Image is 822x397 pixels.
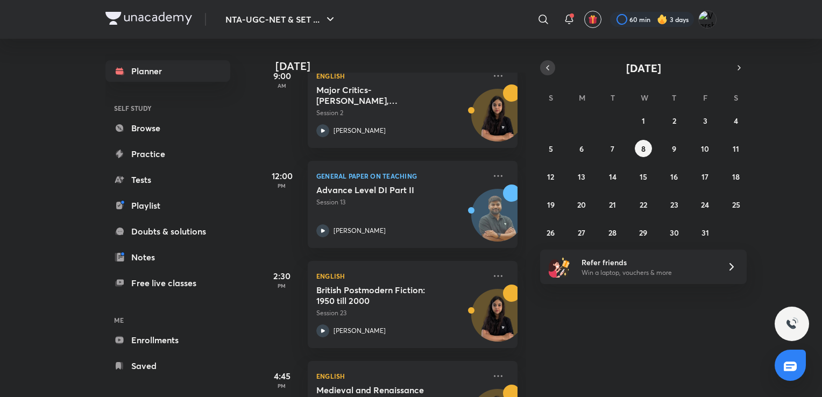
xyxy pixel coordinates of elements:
abbr: October 15, 2025 [640,172,647,182]
abbr: October 5, 2025 [549,144,553,154]
button: October 26, 2025 [542,224,559,241]
a: Playlist [105,195,230,216]
p: [PERSON_NAME] [334,226,386,236]
button: October 13, 2025 [573,168,590,185]
button: October 28, 2025 [604,224,621,241]
button: October 18, 2025 [727,168,745,185]
p: Session 13 [316,197,485,207]
abbr: October 2, 2025 [672,116,676,126]
a: Practice [105,143,230,165]
button: October 23, 2025 [665,196,683,213]
a: Tests [105,169,230,190]
abbr: October 25, 2025 [732,200,740,210]
abbr: October 29, 2025 [639,228,647,238]
button: October 27, 2025 [573,224,590,241]
h5: 2:30 [260,270,303,282]
button: October 20, 2025 [573,196,590,213]
h4: [DATE] [275,60,528,73]
p: English [316,270,485,282]
abbr: October 11, 2025 [733,144,739,154]
abbr: October 13, 2025 [578,172,585,182]
img: Avatar [472,295,523,346]
img: streak [657,14,668,25]
img: Avatar [472,95,523,146]
button: October 19, 2025 [542,196,559,213]
abbr: Monday [579,93,585,103]
h5: 4:45 [260,370,303,382]
abbr: October 12, 2025 [547,172,554,182]
p: PM [260,182,303,189]
img: avatar [588,15,598,24]
h6: SELF STUDY [105,99,230,117]
abbr: October 22, 2025 [640,200,647,210]
img: Varsha V [698,10,717,29]
button: October 12, 2025 [542,168,559,185]
img: Avatar [472,195,523,246]
abbr: Sunday [549,93,553,103]
abbr: October 21, 2025 [609,200,616,210]
button: October 8, 2025 [635,140,652,157]
abbr: October 14, 2025 [609,172,616,182]
img: referral [549,256,570,278]
button: avatar [584,11,601,28]
abbr: Friday [703,93,707,103]
button: October 24, 2025 [697,196,714,213]
a: Free live classes [105,272,230,294]
abbr: October 19, 2025 [547,200,555,210]
h6: Refer friends [582,257,714,268]
p: Session 2 [316,108,485,118]
button: October 25, 2025 [727,196,745,213]
h5: 12:00 [260,169,303,182]
button: October 4, 2025 [727,112,745,129]
abbr: Thursday [672,93,676,103]
p: Win a laptop, vouchers & more [582,268,714,278]
button: October 14, 2025 [604,168,621,185]
abbr: October 6, 2025 [579,144,584,154]
button: October 17, 2025 [697,168,714,185]
button: NTA-UGC-NET & SET ... [219,9,343,30]
abbr: October 31, 2025 [701,228,709,238]
button: October 10, 2025 [697,140,714,157]
button: October 30, 2025 [665,224,683,241]
button: October 16, 2025 [665,168,683,185]
abbr: October 20, 2025 [577,200,586,210]
abbr: October 17, 2025 [701,172,708,182]
p: PM [260,382,303,389]
abbr: October 27, 2025 [578,228,585,238]
button: October 31, 2025 [697,224,714,241]
button: October 21, 2025 [604,196,621,213]
h5: 9:00 [260,69,303,82]
abbr: October 7, 2025 [611,144,614,154]
p: [PERSON_NAME] [334,126,386,136]
h5: Major Critics- Adorno, Horkheimer, Roland Barthes [316,84,450,106]
abbr: October 9, 2025 [672,144,676,154]
h5: British Postmodern Fiction: 1950 till 2000 [316,285,450,306]
p: Session 23 [316,308,485,318]
h5: Advance Level DI Part II [316,185,450,195]
button: October 29, 2025 [635,224,652,241]
p: AM [260,82,303,89]
abbr: October 3, 2025 [703,116,707,126]
abbr: Wednesday [641,93,648,103]
abbr: Tuesday [611,93,615,103]
p: [PERSON_NAME] [334,326,386,336]
a: Saved [105,355,230,377]
span: [DATE] [626,61,661,75]
a: Enrollments [105,329,230,351]
p: English [316,370,485,382]
p: PM [260,282,303,289]
abbr: October 30, 2025 [670,228,679,238]
button: [DATE] [555,60,732,75]
img: Company Logo [105,12,192,25]
abbr: October 16, 2025 [670,172,678,182]
a: Planner [105,60,230,82]
abbr: October 24, 2025 [701,200,709,210]
h6: ME [105,311,230,329]
abbr: October 10, 2025 [701,144,709,154]
button: October 15, 2025 [635,168,652,185]
abbr: October 4, 2025 [734,116,738,126]
button: October 7, 2025 [604,140,621,157]
button: October 5, 2025 [542,140,559,157]
abbr: October 26, 2025 [547,228,555,238]
button: October 3, 2025 [697,112,714,129]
